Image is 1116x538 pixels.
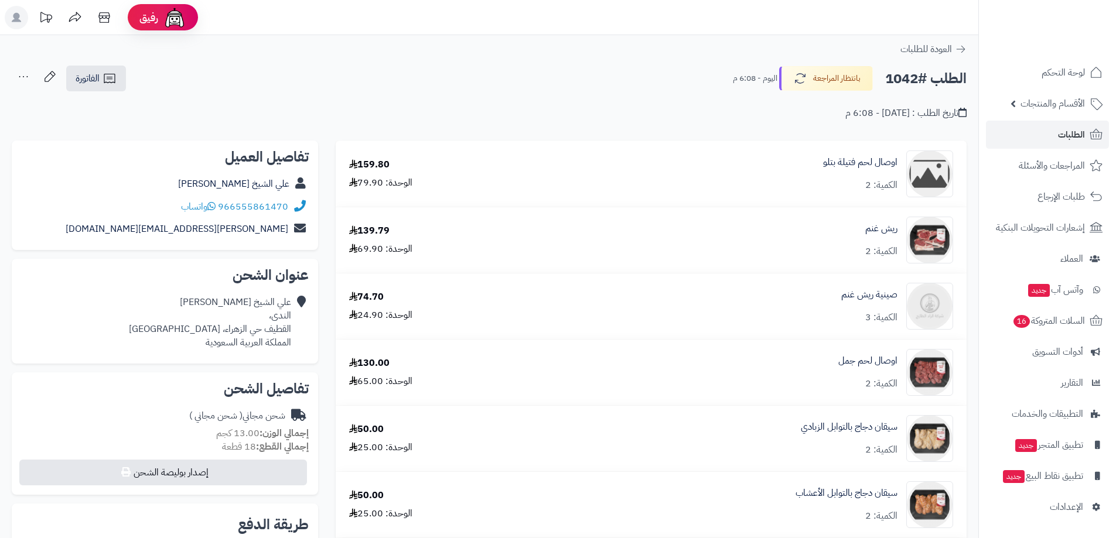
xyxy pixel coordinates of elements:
[349,176,412,190] div: الوحدة: 79.90
[349,357,390,370] div: 130.00
[986,307,1109,335] a: السلات المتروكة16
[986,369,1109,397] a: التقارير
[238,518,309,532] h2: طريقة الدفع
[907,415,953,462] img: 742_6866574f4e3b4_0051363a-90x90.png
[1042,64,1085,81] span: لوحة التحكم
[733,73,777,84] small: اليوم - 6:08 م
[865,311,897,324] div: الكمية: 3
[865,245,897,258] div: الكمية: 2
[21,268,309,282] h2: عنوان الشحن
[838,354,897,368] a: اوصال لحم جمل
[21,382,309,396] h2: تفاصيل الشحن
[1058,126,1085,143] span: الطلبات
[139,11,158,25] span: رفيق
[986,400,1109,428] a: التطبيقات والخدمات
[986,214,1109,242] a: إشعارات التحويلات البنكية
[163,6,186,29] img: ai-face.png
[865,179,897,192] div: الكمية: 2
[181,200,216,214] a: واتساب
[986,462,1109,490] a: تطبيق نقاط البيعجديد
[1032,344,1083,360] span: أدوات التسويق
[986,493,1109,521] a: الإعدادات
[1003,470,1025,483] span: جديد
[1015,439,1037,452] span: جديد
[907,481,953,528] img: 743_6866574fe0be4_74fee4ce-90x90.png
[178,177,289,191] a: علي الشيخ [PERSON_NAME]
[986,431,1109,459] a: تطبيق المتجرجديد
[21,150,309,164] h2: تفاصيل العميل
[986,338,1109,366] a: أدوات التسويق
[349,489,384,502] div: 50.00
[19,460,307,485] button: إصدار بوليصة الشحن
[986,245,1109,273] a: العملاء
[222,440,309,454] small: 18 قطعة
[260,426,309,440] strong: إجمالي الوزن:
[256,440,309,454] strong: إجمالي القطع:
[189,409,285,423] div: شحن مجاني
[907,349,953,396] img: 653_6866571aa5f30_a6f3c10b-90x90.png
[1013,315,1030,328] span: 16
[349,158,390,172] div: 159.80
[1012,406,1083,422] span: التطبيقات والخدمات
[1014,437,1083,453] span: تطبيق المتجر
[823,156,897,169] a: اوصال لحم فتيلة بتلو
[796,486,897,500] a: سيقان دجاج بالتوابل الأعشاب
[129,296,291,349] div: علي الشيخ [PERSON_NAME] الندى، القطيف حي الزهراء، [GEOGRAPHIC_DATA] المملكة العربية السعودية
[801,420,897,434] a: سيقان دجاج بالتوابل الزبادي
[865,377,897,390] div: الكمية: 2
[1021,95,1085,112] span: الأقسام والمنتجات
[986,121,1109,149] a: الطلبات
[349,242,412,256] div: الوحدة: 69.90
[349,224,390,238] div: 139.79
[1012,313,1085,329] span: السلات المتروكة
[189,409,243,423] span: ( شحن مجاني )
[349,507,412,520] div: الوحدة: 25.00
[66,66,126,91] a: الفاتورة
[907,217,953,263] img: 631_686657129c061_58a04163-90x90.png
[218,200,288,214] a: 966555861470
[779,66,873,91] button: بانتظار المراجعة
[216,426,309,440] small: 13.00 كجم
[349,441,412,454] div: الوحدة: 25.00
[349,375,412,388] div: الوحدة: 65.00
[1019,157,1085,174] span: المراجعات والأسئلة
[986,152,1109,180] a: المراجعات والأسئلة
[1037,189,1085,205] span: طلبات الإرجاع
[1061,375,1083,391] span: التقارير
[986,59,1109,87] a: لوحة التحكم
[865,509,897,523] div: الكمية: 2
[996,220,1085,236] span: إشعارات التحويلات البنكية
[1060,251,1083,267] span: العملاء
[986,183,1109,211] a: طلبات الإرجاع
[1002,468,1083,484] span: تطبيق نقاط البيع
[1050,499,1083,515] span: الإعدادات
[349,309,412,322] div: الوحدة: 24.90
[845,107,967,120] div: تاريخ الطلب : [DATE] - 6:08 م
[66,222,288,236] a: [PERSON_NAME][EMAIL_ADDRESS][DOMAIN_NAME]
[1027,282,1083,298] span: وآتس آب
[841,288,897,301] a: صينية ريش غنم
[907,283,953,330] img: 648_6866571916c0e_e6c89d08-90x90.png
[1028,284,1050,297] span: جديد
[865,443,897,457] div: الكمية: 2
[900,42,952,56] span: العودة للطلبات
[31,6,60,32] a: تحديثات المنصة
[349,290,384,304] div: 74.70
[986,276,1109,304] a: وآتس آبجديد
[349,423,384,436] div: 50.00
[907,150,953,197] img: no_image-90x90.png
[900,42,967,56] a: العودة للطلبات
[865,222,897,235] a: ريش غنم
[885,67,967,91] h2: الطلب #1042
[76,71,100,85] span: الفاتورة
